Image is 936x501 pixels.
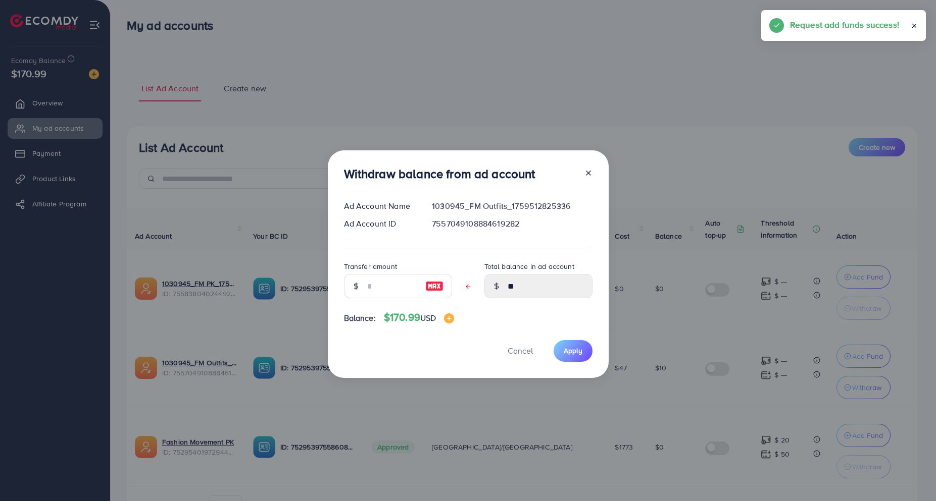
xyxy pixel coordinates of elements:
div: Ad Account ID [336,218,424,230]
iframe: Chat [893,456,928,493]
img: image [425,280,444,292]
button: Apply [554,340,593,362]
span: Apply [564,346,582,356]
label: Transfer amount [344,261,397,271]
div: Ad Account Name [336,200,424,212]
span: Cancel [508,345,533,356]
div: 1030945_FM Outfits_1759512825336 [424,200,600,212]
h3: Withdraw balance from ad account [344,166,535,181]
span: Balance: [344,312,376,324]
div: 7557049108884619282 [424,218,600,230]
h4: $170.99 [384,311,455,324]
span: USD [420,312,436,323]
img: image [444,313,454,323]
h5: Request add funds success! [790,18,899,31]
label: Total balance in ad account [484,261,574,271]
button: Cancel [495,340,546,362]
